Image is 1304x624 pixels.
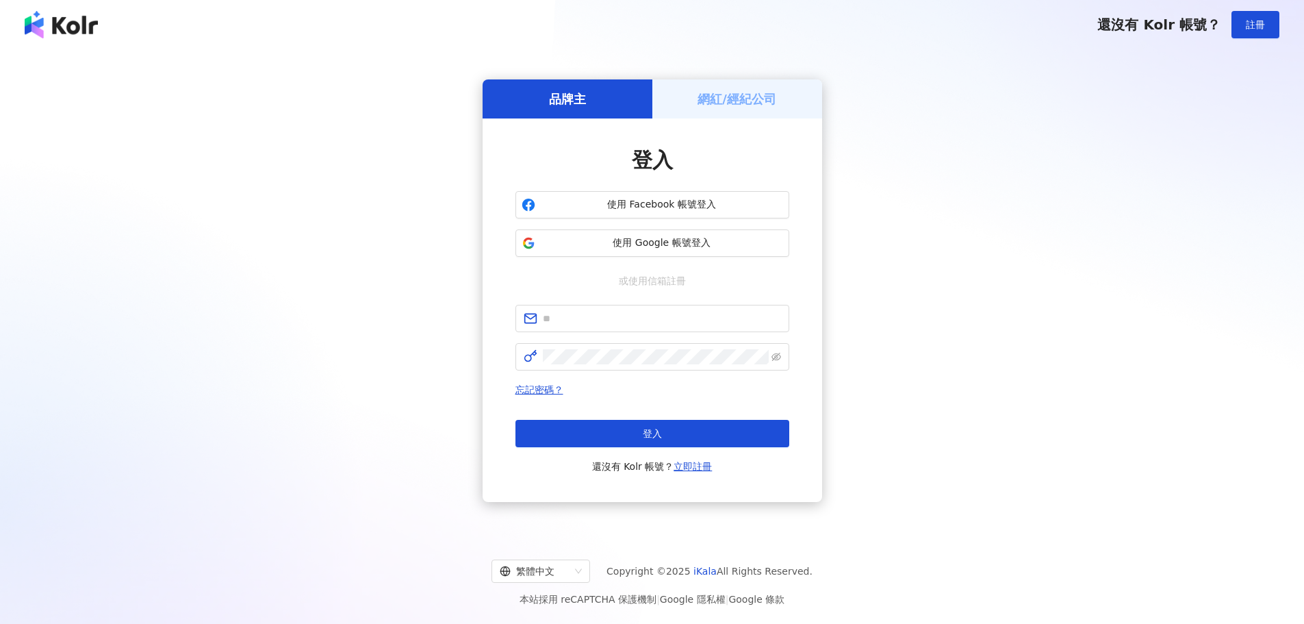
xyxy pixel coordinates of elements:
[660,594,726,605] a: Google 隱私權
[1231,11,1279,38] button: 註冊
[541,236,783,250] span: 使用 Google 帳號登入
[771,352,781,362] span: eye-invisible
[1246,19,1265,30] span: 註冊
[500,560,570,582] div: 繁體中文
[520,591,784,608] span: 本站採用 reCAPTCHA 保護機制
[693,566,717,577] a: iKala
[698,90,776,108] h5: 網紅/經紀公司
[674,461,712,472] a: 立即註冊
[515,191,789,219] button: 使用 Facebook 帳號登入
[728,594,784,605] a: Google 條款
[592,458,713,475] span: 還沒有 Kolr 帳號？
[606,563,813,579] span: Copyright © 2025 All Rights Reserved.
[726,594,729,605] span: |
[656,594,660,605] span: |
[515,384,563,395] a: 忘記密碼？
[1097,16,1220,33] span: 還沒有 Kolr 帳號？
[541,198,783,212] span: 使用 Facebook 帳號登入
[515,420,789,447] button: 登入
[515,229,789,257] button: 使用 Google 帳號登入
[643,428,662,439] span: 登入
[25,11,98,38] img: logo
[632,148,673,172] span: 登入
[609,273,695,288] span: 或使用信箱註冊
[549,90,586,108] h5: 品牌主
